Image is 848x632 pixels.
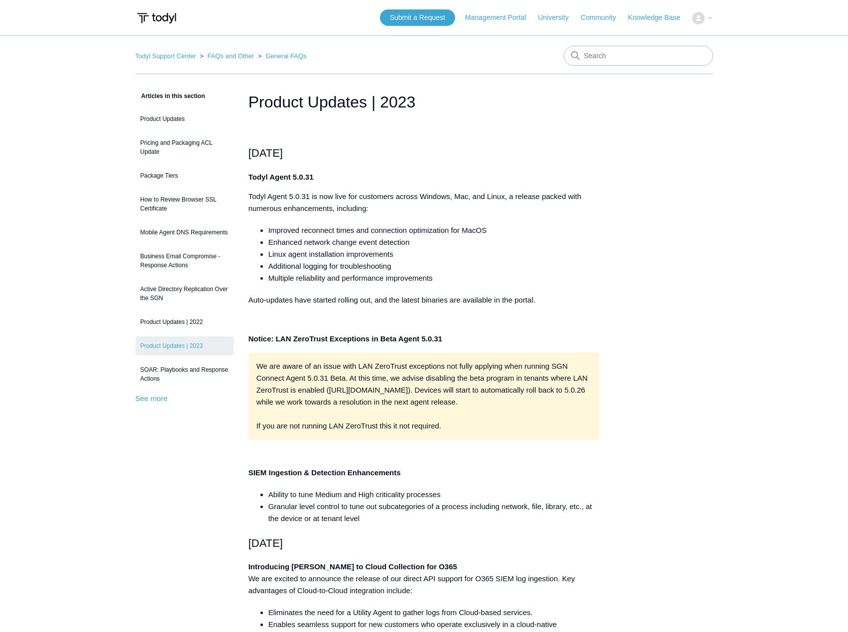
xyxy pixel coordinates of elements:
a: Mobile Agent DNS Requirements [135,223,234,242]
strong: Introducing [PERSON_NAME] to Cloud Collection for O365 [248,562,457,571]
li: General FAQs [256,52,307,60]
li: Multiple reliability and performance improvements [268,272,600,284]
img: Todyl Support Center Help Center home page [135,9,178,27]
h2: [DATE] [248,144,600,162]
a: Todyl Support Center [135,52,196,60]
a: Community [581,12,626,23]
strong: SIEM Ingestion & Detection Enhancements [248,468,401,477]
li: FAQs and Other [198,52,256,60]
a: Management Portal [465,12,536,23]
li: Granular level control to tune out subcategories of a process including network, file, library, e... [268,501,600,525]
li: Improved reconnect times and connection optimization for MacOS [268,224,600,236]
a: See more [135,394,168,403]
span: Articles in this section [135,93,205,100]
h2: [DATE] [248,534,600,552]
li: Todyl Support Center [135,52,198,60]
a: Product Updates | 2022 [135,313,234,331]
input: Search [564,46,713,66]
a: FAQs and Other [207,52,254,60]
a: Active Directory Replication Over the SGN [135,280,234,308]
p: Todyl Agent 5.0.31 is now live for customers across Windows, Mac, and Linux, a release packed wit... [248,191,600,214]
h1: Product Updates | 2023 [248,90,600,114]
li: Enhanced network change event detection [268,236,600,248]
li: Linux agent installation improvements [268,248,600,260]
p: Auto-updates have started rolling out, and the latest binaries are available in the portal. [248,294,600,306]
a: Package Tiers [135,166,234,185]
a: University [538,12,578,23]
a: Submit a Request [380,9,455,26]
a: Pricing and Packaging ACL Update [135,133,234,161]
a: Product Updates [135,109,234,128]
a: Knowledge Base [628,12,690,23]
a: General FAQs [265,52,306,60]
p: We are aware of an issue with LAN ZeroTrust exceptions not fully applying when running SGN Connec... [248,352,600,440]
li: Ability to tune Medium and High criticality processes [268,489,600,501]
p: We are excited to announce the release of our direct API support for O365 SIEM log ingestion. Key... [248,561,600,597]
strong: Todyl Agent 5.0.31 [248,173,314,181]
li: Additional logging for troubleshooting [268,260,600,272]
strong: Notice: LAN ZeroTrust Exceptions in Beta Agent 5.0.31 [248,334,443,343]
li: Eliminates the need for a Utility Agent to gather logs from Cloud-based services. [268,607,600,619]
a: Business Email Compromise - Response Actions [135,247,234,275]
a: SOAR: Playbooks and Response Actions [135,360,234,388]
a: Product Updates | 2023 [135,336,234,355]
a: How to Review Browser SSL Certificate [135,190,234,218]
